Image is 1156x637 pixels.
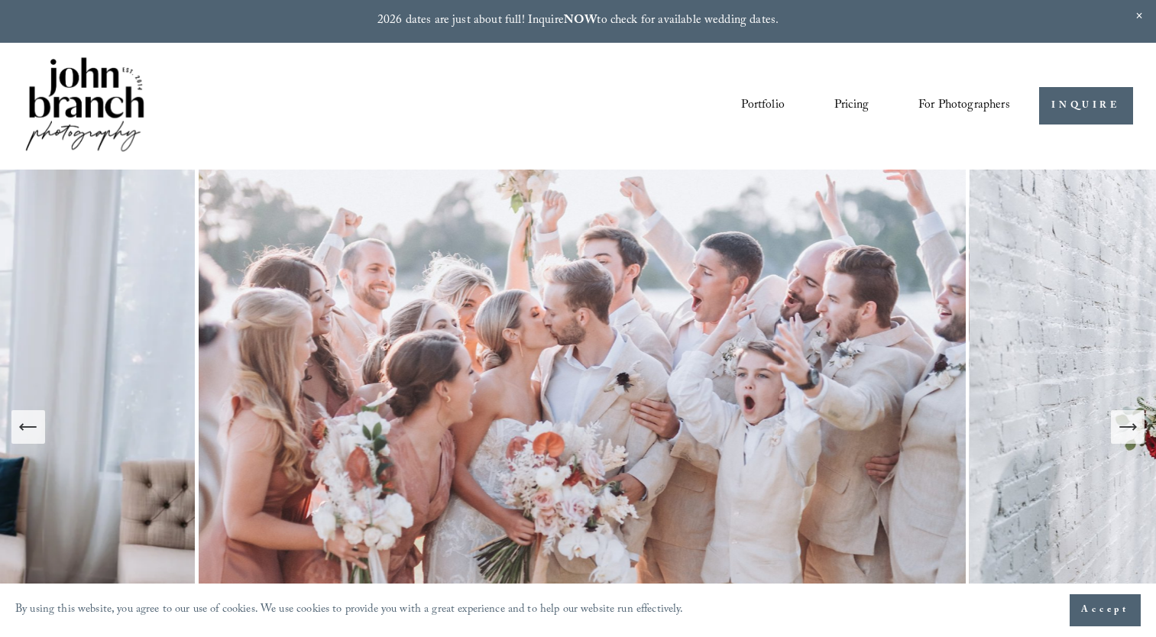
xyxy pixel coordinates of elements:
a: Pricing [834,93,869,119]
a: Portfolio [741,93,784,119]
a: folder dropdown [918,93,1010,119]
span: Accept [1081,603,1129,618]
span: For Photographers [918,94,1010,118]
button: Next Slide [1111,410,1145,444]
button: Previous Slide [11,410,45,444]
p: By using this website, you agree to our use of cookies. We use cookies to provide you with a grea... [15,600,684,622]
a: INQUIRE [1039,87,1133,124]
img: John Branch IV Photography [23,54,147,157]
button: Accept [1070,594,1141,626]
